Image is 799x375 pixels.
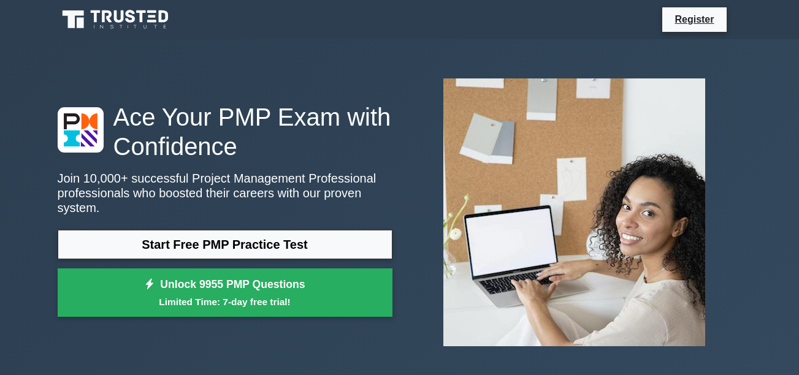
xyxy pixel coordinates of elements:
p: Join 10,000+ successful Project Management Professional professionals who boosted their careers w... [58,171,392,215]
a: Register [667,12,721,27]
a: Unlock 9955 PMP QuestionsLimited Time: 7-day free trial! [58,268,392,317]
small: Limited Time: 7-day free trial! [73,295,377,309]
a: Start Free PMP Practice Test [58,230,392,259]
h1: Ace Your PMP Exam with Confidence [58,102,392,161]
